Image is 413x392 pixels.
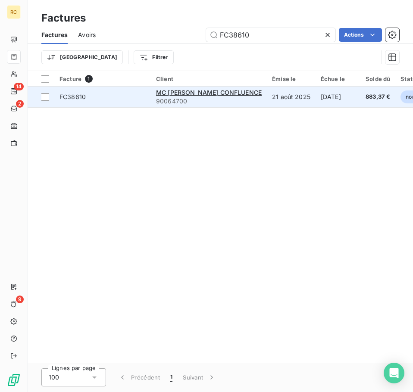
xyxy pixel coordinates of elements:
span: Avoirs [78,31,96,39]
button: 1 [165,368,178,386]
span: Factures [41,31,68,39]
img: Logo LeanPay [7,373,21,387]
span: 1 [170,373,172,382]
td: 21 août 2025 [267,87,316,107]
div: RC [7,5,21,19]
div: Open Intercom Messenger [384,363,404,383]
h3: Factures [41,10,86,26]
button: [GEOGRAPHIC_DATA] [41,50,123,64]
span: 1 [85,75,93,83]
span: 883,37 € [366,93,390,101]
span: 9 [16,296,24,303]
div: Émise le [272,75,310,82]
input: Rechercher [206,28,335,42]
span: Facture [59,75,81,82]
button: Filtrer [134,50,173,64]
div: Client [156,75,262,82]
span: 100 [49,373,59,382]
span: MC [PERSON_NAME] CONFLUENCE [156,89,262,96]
span: 2 [16,100,24,108]
span: FC38610 [59,93,86,100]
div: Échue le [321,75,355,82]
span: 90064700 [156,97,262,106]
button: Suivant [178,368,221,386]
button: Précédent [113,368,165,386]
span: 14 [14,83,24,90]
button: Actions [339,28,382,42]
div: Solde dû [366,75,390,82]
td: [DATE] [316,87,360,107]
